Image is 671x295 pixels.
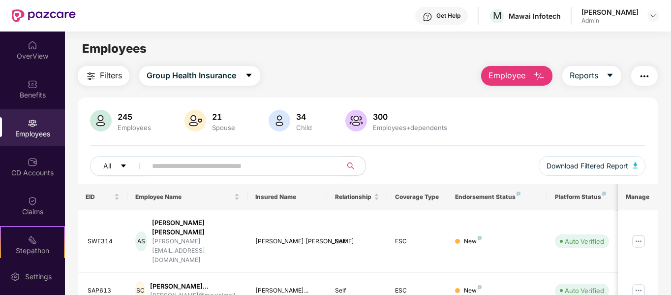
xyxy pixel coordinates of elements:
div: Mawai Infotech [509,11,561,21]
div: 300 [371,112,449,122]
div: [PERSON_NAME]... [150,282,240,291]
span: Reports [570,69,598,82]
th: Coverage Type [387,184,447,210]
button: Download Filtered Report [539,156,646,176]
img: svg+xml;base64,PHN2ZyBpZD0iSG9tZSIgeG1sbnM9Imh0dHA6Ly93d3cudzMub3JnLzIwMDAvc3ZnIiB3aWR0aD0iMjAiIG... [28,40,37,50]
div: Platform Status [555,193,609,201]
img: svg+xml;base64,PHN2ZyB4bWxucz0iaHR0cDovL3d3dy53My5vcmcvMjAwMC9zdmciIHhtbG5zOnhsaW5rPSJodHRwOi8vd3... [184,110,206,131]
span: caret-down [120,163,127,170]
div: Admin [581,17,639,25]
span: Employee [488,69,525,82]
img: svg+xml;base64,PHN2ZyBpZD0iSGVscC0zMngzMiIgeG1sbnM9Imh0dHA6Ly93d3cudzMub3JnLzIwMDAvc3ZnIiB3aWR0aD... [423,12,432,22]
button: Group Health Insurancecaret-down [139,66,260,86]
span: Employee Name [135,193,232,201]
div: [PERSON_NAME] [581,7,639,17]
span: Download Filtered Report [547,161,628,171]
div: [PERSON_NAME] [PERSON_NAME] [152,218,240,237]
span: EID [86,193,113,201]
img: New Pazcare Logo [12,9,76,22]
div: Employees+dependents [371,124,449,131]
div: New [464,237,482,246]
div: Auto Verified [565,236,604,246]
th: EID [78,184,128,210]
img: svg+xml;base64,PHN2ZyBpZD0iRHJvcGRvd24tMzJ4MzIiIHhtbG5zPSJodHRwOi8vd3d3LnczLm9yZy8yMDAwL3N2ZyIgd2... [649,12,657,20]
div: 34 [294,112,314,122]
div: [PERSON_NAME][EMAIL_ADDRESS][DOMAIN_NAME] [152,237,240,265]
span: Group Health Insurance [147,69,236,82]
img: svg+xml;base64,PHN2ZyB4bWxucz0iaHR0cDovL3d3dy53My5vcmcvMjAwMC9zdmciIHdpZHRoPSI4IiBoZWlnaHQ9IjgiIH... [478,285,482,289]
img: svg+xml;base64,PHN2ZyB4bWxucz0iaHR0cDovL3d3dy53My5vcmcvMjAwMC9zdmciIHdpZHRoPSI4IiBoZWlnaHQ9IjgiIH... [602,192,606,196]
span: caret-down [606,71,614,80]
button: search [341,156,366,176]
span: Filters [100,69,122,82]
img: svg+xml;base64,PHN2ZyB4bWxucz0iaHR0cDovL3d3dy53My5vcmcvMjAwMC9zdmciIHdpZHRoPSIyNCIgaGVpZ2h0PSIyNC... [639,70,650,82]
img: svg+xml;base64,PHN2ZyBpZD0iU2V0dGluZy0yMHgyMCIgeG1sbnM9Imh0dHA6Ly93d3cudzMub3JnLzIwMDAvc3ZnIiB3aW... [10,272,20,282]
img: svg+xml;base64,PHN2ZyB4bWxucz0iaHR0cDovL3d3dy53My5vcmcvMjAwMC9zdmciIHhtbG5zOnhsaW5rPSJodHRwOi8vd3... [345,110,367,131]
div: Spouse [210,124,237,131]
th: Relationship [327,184,387,210]
img: svg+xml;base64,PHN2ZyB4bWxucz0iaHR0cDovL3d3dy53My5vcmcvMjAwMC9zdmciIHhtbG5zOnhsaW5rPSJodHRwOi8vd3... [633,163,638,168]
div: Endorsement Status [455,193,539,201]
img: svg+xml;base64,PHN2ZyB4bWxucz0iaHR0cDovL3d3dy53My5vcmcvMjAwMC9zdmciIHhtbG5zOnhsaW5rPSJodHRwOi8vd3... [90,110,112,131]
img: svg+xml;base64,PHN2ZyBpZD0iRW1wbG95ZWVzIiB4bWxucz0iaHR0cDovL3d3dy53My5vcmcvMjAwMC9zdmciIHdpZHRoPS... [28,118,37,128]
img: svg+xml;base64,PHN2ZyB4bWxucz0iaHR0cDovL3d3dy53My5vcmcvMjAwMC9zdmciIHhtbG5zOnhsaW5rPSJodHRwOi8vd3... [533,70,545,82]
div: [PERSON_NAME] [PERSON_NAME] [255,237,320,246]
div: Self [335,237,379,246]
img: svg+xml;base64,PHN2ZyB4bWxucz0iaHR0cDovL3d3dy53My5vcmcvMjAwMC9zdmciIHdpZHRoPSIyNCIgaGVpZ2h0PSIyNC... [85,70,97,82]
div: ESC [395,237,439,246]
img: manageButton [631,233,646,249]
img: svg+xml;base64,PHN2ZyBpZD0iQmVuZWZpdHMiIHhtbG5zPSJodHRwOi8vd3d3LnczLm9yZy8yMDAwL3N2ZyIgd2lkdGg9Ij... [28,79,37,89]
th: Manage [618,184,658,210]
div: Child [294,124,314,131]
button: Employee [481,66,552,86]
img: svg+xml;base64,PHN2ZyB4bWxucz0iaHR0cDovL3d3dy53My5vcmcvMjAwMC9zdmciIHdpZHRoPSI4IiBoZWlnaHQ9IjgiIH... [517,192,520,196]
img: svg+xml;base64,PHN2ZyBpZD0iQ2xhaW0iIHhtbG5zPSJodHRwOi8vd3d3LnczLm9yZy8yMDAwL3N2ZyIgd2lkdGg9IjIwIi... [28,196,37,206]
div: SWE314 [88,237,120,246]
div: Stepathon [1,246,64,256]
img: svg+xml;base64,PHN2ZyB4bWxucz0iaHR0cDovL3d3dy53My5vcmcvMjAwMC9zdmciIHdpZHRoPSI4IiBoZWlnaHQ9IjgiIH... [478,236,482,240]
span: All [103,161,111,171]
img: svg+xml;base64,PHN2ZyBpZD0iQ0RfQWNjb3VudHMiIGRhdGEtbmFtZT0iQ0QgQWNjb3VudHMiIHhtbG5zPSJodHRwOi8vd3... [28,157,37,167]
div: Get Help [436,12,460,20]
button: Allcaret-down [90,156,150,176]
div: Settings [22,272,55,282]
span: M [493,10,502,22]
img: svg+xml;base64,PHN2ZyB4bWxucz0iaHR0cDovL3d3dy53My5vcmcvMjAwMC9zdmciIHdpZHRoPSIyMSIgaGVpZ2h0PSIyMC... [28,235,37,245]
span: Employees [82,41,147,56]
div: 21 [210,112,237,122]
span: Relationship [335,193,372,201]
th: Employee Name [127,184,247,210]
span: search [341,162,361,170]
th: Insured Name [247,184,328,210]
span: caret-down [245,71,253,80]
div: AS [135,231,147,251]
button: Filters [78,66,129,86]
div: Employees [116,124,153,131]
img: svg+xml;base64,PHN2ZyB4bWxucz0iaHR0cDovL3d3dy53My5vcmcvMjAwMC9zdmciIHhtbG5zOnhsaW5rPSJodHRwOi8vd3... [269,110,290,131]
button: Reportscaret-down [562,66,621,86]
div: 245 [116,112,153,122]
